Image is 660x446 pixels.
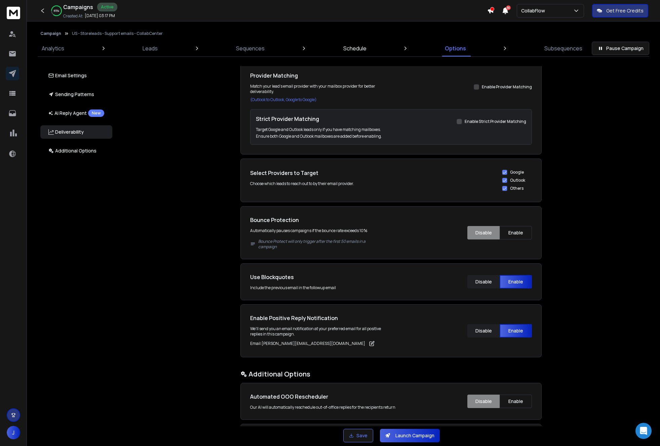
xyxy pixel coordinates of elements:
[63,3,93,11] h1: Campaigns
[54,9,59,13] p: 85 %
[63,13,83,19] p: Created At:
[606,7,644,14] p: Get Free Credits
[635,423,652,439] div: Open Intercom Messenger
[40,31,61,36] button: Campaign
[7,426,20,439] button: J
[544,44,582,52] p: Subsequences
[97,3,117,11] div: Active
[236,44,265,52] p: Sequences
[592,42,649,55] button: Pause Campaign
[250,72,384,80] h1: Provider Matching
[143,44,158,52] p: Leads
[592,4,648,17] button: Get Free Credits
[72,31,163,36] p: US - Storeleads - Support emails - CollabCenter
[441,40,470,56] a: Options
[38,40,68,56] a: Analytics
[343,44,366,52] p: Schedule
[339,40,371,56] a: Schedule
[506,5,511,10] span: 50
[521,7,548,14] p: CollabFlow
[232,40,269,56] a: Sequences
[540,40,586,56] a: Subsequences
[42,44,64,52] p: Analytics
[445,44,466,52] p: Options
[40,69,112,82] button: Email Settings
[139,40,162,56] a: Leads
[48,72,87,79] p: Email Settings
[85,13,115,18] p: [DATE] 03:17 PM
